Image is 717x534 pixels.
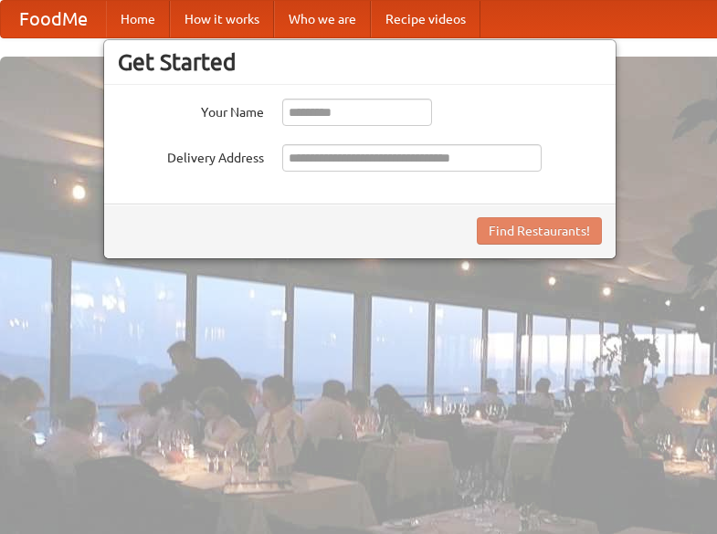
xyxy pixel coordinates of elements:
[1,1,106,37] a: FoodMe
[118,48,602,76] h3: Get Started
[118,144,264,167] label: Delivery Address
[170,1,274,37] a: How it works
[477,217,602,245] button: Find Restaurants!
[274,1,371,37] a: Who we are
[106,1,170,37] a: Home
[118,99,264,121] label: Your Name
[371,1,480,37] a: Recipe videos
